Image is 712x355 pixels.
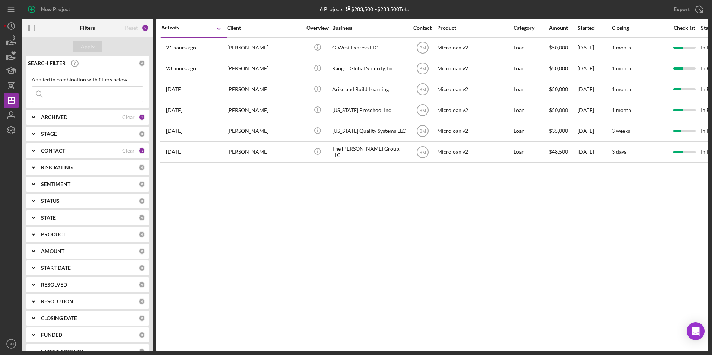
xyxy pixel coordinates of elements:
div: Microloan v2 [437,59,512,79]
button: Export [666,2,708,17]
b: RISK RATING [41,164,73,170]
div: 1 [139,147,145,154]
div: Arise and Build Learning [332,80,407,99]
div: [PERSON_NAME] [227,142,302,162]
div: Microloan v2 [437,121,512,141]
div: 0 [139,164,145,171]
div: 0 [139,60,145,67]
div: 0 [139,131,145,137]
b: STATE [41,215,56,221]
div: Clear [122,114,135,120]
text: BM [419,129,426,134]
div: 0 [139,181,145,188]
time: 1 month [612,65,631,71]
div: Loan [514,121,548,141]
div: Category [514,25,548,31]
button: New Project [22,2,77,17]
div: [US_STATE] Quality Systems LLC [332,121,407,141]
b: STATUS [41,198,60,204]
b: START DATE [41,265,71,271]
div: Product [437,25,512,31]
button: BM [4,336,19,351]
div: Microloan v2 [437,80,512,99]
div: Loan [514,59,548,79]
div: Export [674,2,690,17]
div: G-West Express LLC [332,38,407,58]
time: 2025-09-07 01:28 [166,128,182,134]
time: 2025-09-29 19:11 [166,65,196,71]
div: Clear [122,148,135,154]
div: 2 [142,24,149,32]
text: BM [9,342,14,346]
div: Loan [514,100,548,120]
b: PRODUCT [41,231,66,237]
time: 1 month [612,86,631,92]
div: [DATE] [578,38,611,58]
span: $35,000 [549,128,568,134]
text: BM [419,87,426,92]
button: Apply [73,41,102,52]
time: 2025-09-25 18:05 [166,86,182,92]
b: CONTACT [41,148,65,154]
time: 1 month [612,44,631,51]
div: [PERSON_NAME] [227,80,302,99]
div: [DATE] [578,100,611,120]
div: New Project [41,2,70,17]
span: $48,500 [549,148,568,155]
b: ARCHIVED [41,114,67,120]
div: [DATE] [578,80,611,99]
b: RESOLVED [41,282,67,288]
div: Overview [303,25,331,31]
span: $50,000 [549,86,568,92]
div: 6 Projects • $283,500 Total [320,6,411,12]
span: $50,000 [549,44,568,51]
div: Reset [125,25,138,31]
b: Filters [80,25,95,31]
time: 2025-09-16 20:51 [166,107,182,113]
div: Microloan v2 [437,142,512,162]
b: FUNDED [41,332,62,338]
b: AMOUNT [41,248,64,254]
b: CLOSING DATE [41,315,77,321]
div: 0 [139,332,145,338]
b: RESOLUTION [41,298,73,304]
div: [PERSON_NAME] [227,121,302,141]
div: Business [332,25,407,31]
div: Loan [514,142,548,162]
div: 0 [139,214,145,221]
div: Contact [409,25,436,31]
div: Open Intercom Messenger [687,322,705,340]
div: The [PERSON_NAME] Group, LLC [332,142,407,162]
text: BM [419,66,426,71]
span: $50,000 [549,65,568,71]
div: [DATE] [578,59,611,79]
time: 2025-08-26 20:34 [166,149,182,155]
div: Closing [612,25,668,31]
b: STAGE [41,131,57,137]
div: 0 [139,281,145,288]
b: SEARCH FILTER [28,60,66,66]
div: 0 [139,248,145,255]
div: Apply [81,41,95,52]
div: [DATE] [578,142,611,162]
div: 0 [139,298,145,305]
div: Applied in combination with filters below [32,77,143,83]
span: $50,000 [549,107,568,113]
text: BM [419,150,426,155]
b: LATEST ACTIVITY [41,349,83,355]
div: [PERSON_NAME] [227,100,302,120]
div: Microloan v2 [437,100,512,120]
div: [US_STATE] Preschool Inc [332,100,407,120]
div: [DATE] [578,121,611,141]
div: Checklist [668,25,700,31]
div: 0 [139,348,145,355]
div: Loan [514,38,548,58]
time: 3 weeks [612,128,630,134]
div: 0 [139,265,145,271]
div: Ranger Global Security, Inc. [332,59,407,79]
div: Started [578,25,611,31]
div: [PERSON_NAME] [227,59,302,79]
time: 1 month [612,107,631,113]
b: SENTIMENT [41,181,70,187]
div: 0 [139,198,145,204]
